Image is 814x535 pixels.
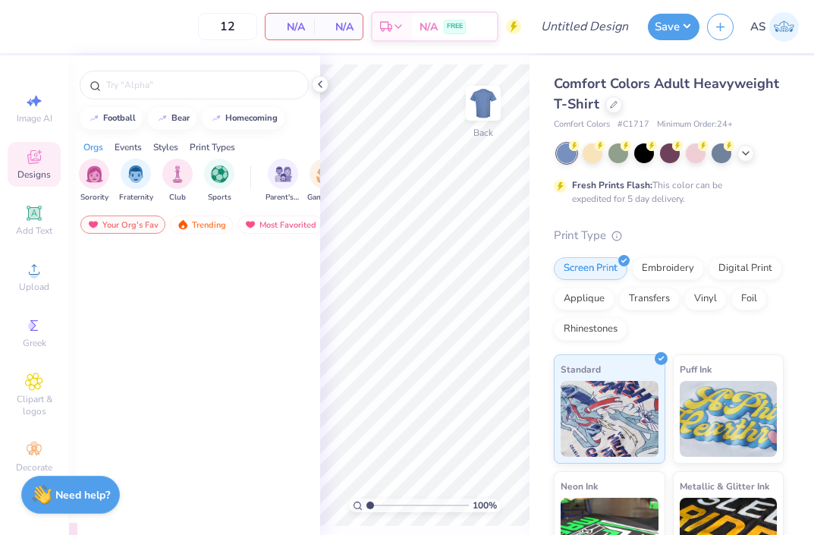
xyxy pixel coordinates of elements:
[204,159,234,203] button: filter button
[632,257,704,280] div: Embroidery
[554,257,627,280] div: Screen Print
[709,257,782,280] div: Digital Print
[86,165,103,183] img: Sorority Image
[618,118,649,131] span: # C1717
[79,159,109,203] div: filter for Sorority
[323,19,354,35] span: N/A
[561,381,658,457] img: Standard
[127,165,144,183] img: Fraternity Image
[225,114,278,122] div: homecoming
[23,337,46,349] span: Greek
[115,140,142,154] div: Events
[316,165,334,183] img: Game Day Image
[554,227,784,244] div: Print Type
[561,478,598,494] span: Neon Ink
[83,140,103,154] div: Orgs
[572,179,652,191] strong: Fresh Prints Flash:
[680,478,769,494] span: Metallic & Glitter Ink
[554,118,610,131] span: Comfort Colors
[275,19,305,35] span: N/A
[473,499,497,512] span: 100 %
[202,107,284,130] button: homecoming
[211,165,228,183] img: Sports Image
[80,192,108,203] span: Sorority
[266,159,300,203] button: filter button
[750,18,765,36] span: AS
[210,114,222,123] img: trend_line.gif
[169,192,186,203] span: Club
[170,216,233,234] div: Trending
[750,12,799,42] a: AS
[680,361,712,377] span: Puff Ink
[561,361,601,377] span: Standard
[204,159,234,203] div: filter for Sports
[169,165,186,183] img: Club Image
[420,19,438,35] span: N/A
[684,288,727,310] div: Vinyl
[162,159,193,203] button: filter button
[657,118,733,131] span: Minimum Order: 24 +
[554,288,614,310] div: Applique
[16,461,52,474] span: Decorate
[156,114,168,123] img: trend_line.gif
[275,165,292,183] img: Parent's Weekend Image
[619,288,680,310] div: Transfers
[8,393,61,417] span: Clipart & logos
[266,159,300,203] div: filter for Parent's Weekend
[307,159,342,203] div: filter for Game Day
[447,21,463,32] span: FREE
[468,88,498,118] img: Back
[119,192,153,203] span: Fraternity
[80,107,143,130] button: football
[190,140,235,154] div: Print Types
[177,219,189,230] img: trending.gif
[148,107,196,130] button: bear
[119,159,153,203] div: filter for Fraternity
[19,281,49,293] span: Upload
[554,318,627,341] div: Rhinestones
[208,192,231,203] span: Sports
[103,114,136,122] div: football
[731,288,767,310] div: Foil
[162,159,193,203] div: filter for Club
[171,114,190,122] div: bear
[244,219,256,230] img: most_fav.gif
[307,159,342,203] button: filter button
[554,74,779,113] span: Comfort Colors Adult Heavyweight T-Shirt
[17,112,52,124] span: Image AI
[119,159,153,203] button: filter button
[237,216,323,234] div: Most Favorited
[307,192,342,203] span: Game Day
[680,381,778,457] img: Puff Ink
[17,168,51,181] span: Designs
[79,159,109,203] button: filter button
[648,14,699,40] button: Save
[16,225,52,237] span: Add Text
[198,13,257,40] input: – –
[88,114,100,123] img: trend_line.gif
[55,488,110,502] strong: Need help?
[529,11,640,42] input: Untitled Design
[105,77,299,93] input: Try "Alpha"
[80,216,165,234] div: Your Org's Fav
[266,192,300,203] span: Parent's Weekend
[769,12,799,42] img: Abigail Searfoss
[153,140,178,154] div: Styles
[87,219,99,230] img: most_fav.gif
[473,126,493,140] div: Back
[572,178,759,206] div: This color can be expedited for 5 day delivery.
